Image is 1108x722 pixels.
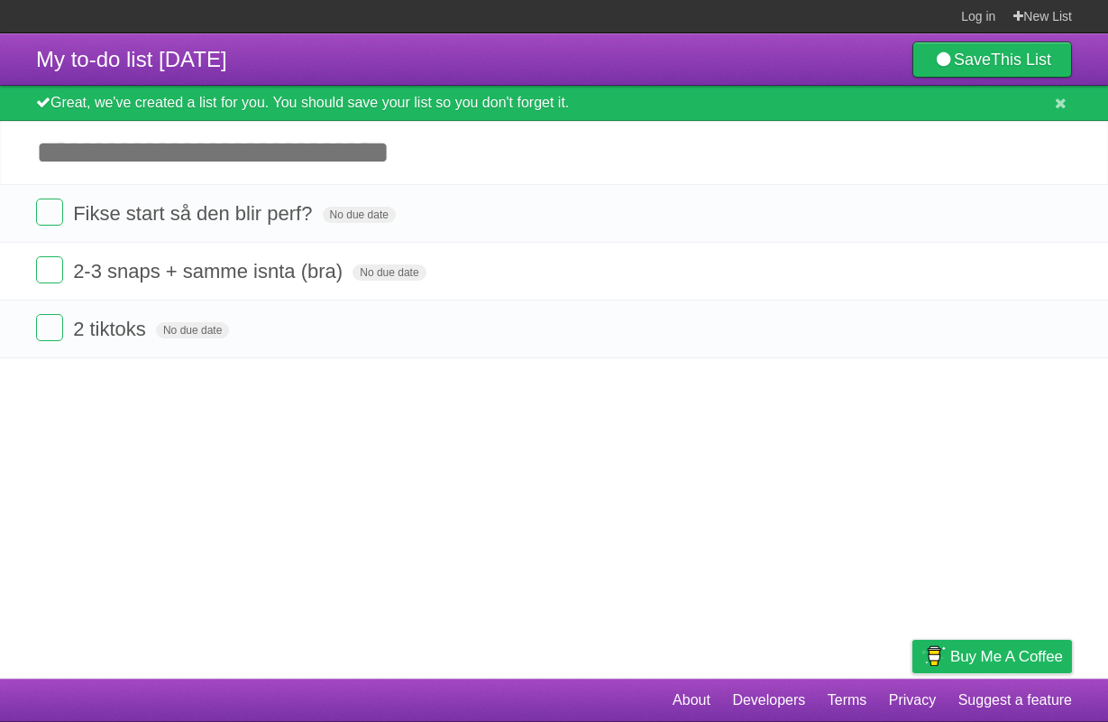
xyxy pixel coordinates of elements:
a: Buy me a coffee [912,640,1072,673]
span: No due date [156,322,229,338]
label: Done [36,256,63,283]
img: Buy me a coffee [921,641,946,671]
span: Fikse start så den blir perf? [73,202,316,225]
span: No due date [323,207,396,223]
span: Buy me a coffee [950,641,1063,672]
a: Developers [732,683,805,717]
span: 2 tiktoks [73,318,151,340]
label: Done [36,199,63,226]
span: My to-do list [DATE] [36,47,227,71]
a: Suggest a feature [958,683,1072,717]
a: Privacy [889,683,936,717]
span: 2-3 snaps + samme isnta (bra) [73,260,347,282]
b: This List [991,51,1051,69]
span: No due date [353,264,426,281]
label: Done [36,314,63,341]
a: Terms [828,683,867,717]
a: About [673,683,710,717]
a: SaveThis List [912,42,1072,78]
